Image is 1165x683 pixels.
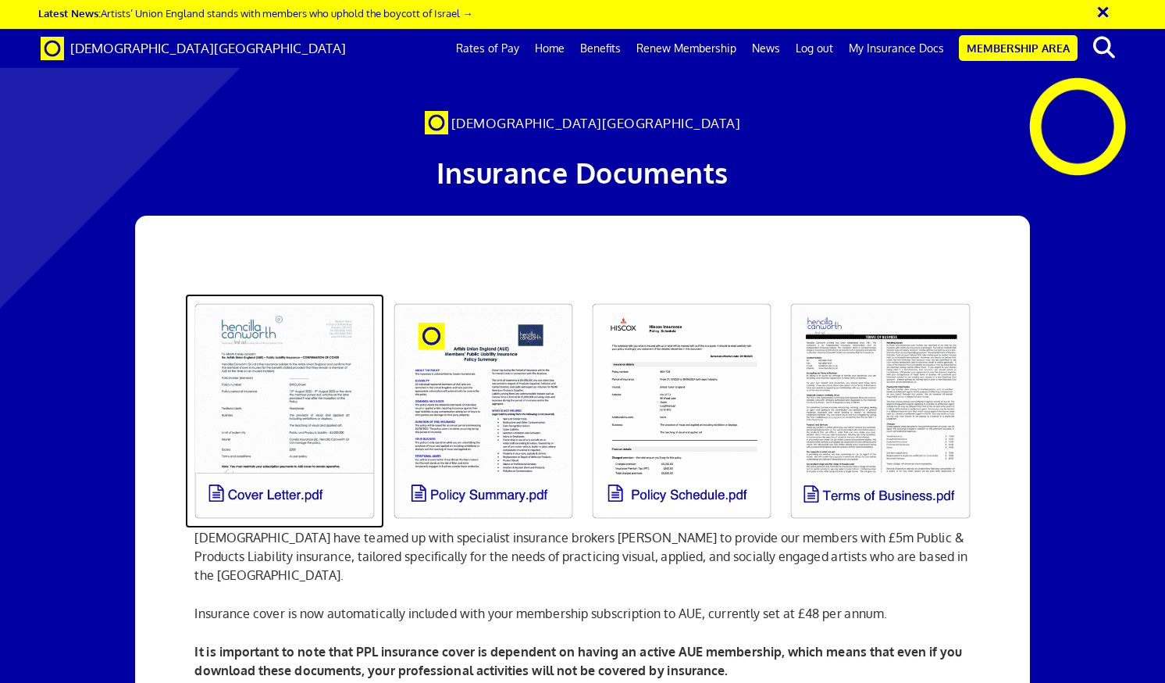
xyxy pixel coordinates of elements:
a: News [744,29,788,68]
span: [DEMOGRAPHIC_DATA][GEOGRAPHIC_DATA] [70,40,346,56]
a: Membership Area [959,35,1078,61]
button: search [1081,31,1128,64]
p: Insurance cover is now automatically included with your membership subscription to AUE, currently... [194,604,970,623]
b: It is important to note that PPL insurance cover is dependent on having an active AUE membership,... [194,644,962,678]
a: Rates of Pay [448,29,527,68]
a: Renew Membership [629,29,744,68]
a: My Insurance Docs [841,29,952,68]
a: Benefits [572,29,629,68]
strong: Latest News: [38,6,101,20]
span: Insurance Documents [436,155,729,190]
a: Brand [DEMOGRAPHIC_DATA][GEOGRAPHIC_DATA] [29,29,358,68]
a: Log out [788,29,841,68]
a: Home [527,29,572,68]
span: [DEMOGRAPHIC_DATA][GEOGRAPHIC_DATA] [451,115,741,131]
p: [DEMOGRAPHIC_DATA] have teamed up with specialist insurance brokers [PERSON_NAME] to provide our ... [194,528,970,585]
a: Latest News:Artists’ Union England stands with members who uphold the boycott of Israel → [38,6,472,20]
